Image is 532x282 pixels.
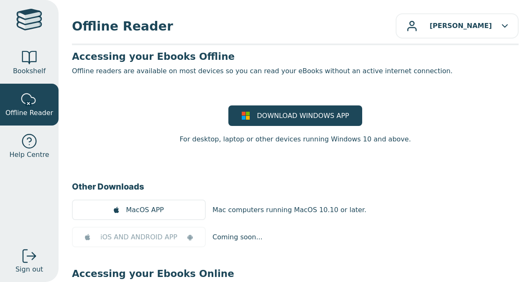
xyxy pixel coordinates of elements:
p: For desktop, laptop or other devices running Windows 10 and above. [179,134,411,144]
p: Offline readers are available on most devices so you can read your eBooks without an active inter... [72,66,519,76]
span: Offline Reader [72,17,396,36]
h3: Accessing your Ebooks Offline [72,50,519,63]
a: DOWNLOAD WINDOWS APP [228,105,362,126]
b: [PERSON_NAME] [430,22,492,30]
span: Offline Reader [5,108,53,118]
span: DOWNLOAD WINDOWS APP [257,111,349,121]
span: Sign out [15,264,43,274]
span: Bookshelf [13,66,46,76]
button: [PERSON_NAME] [396,13,519,38]
h3: Other Downloads [72,180,519,193]
span: Help Centre [9,150,49,160]
a: MacOS APP [72,200,206,220]
p: Coming soon... [212,232,263,242]
span: iOS AND ANDROID APP [100,232,177,242]
p: Mac computers running MacOS 10.10 or later. [212,205,366,215]
span: MacOS APP [126,205,164,215]
h3: Accessing your Ebooks Online [72,267,519,280]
